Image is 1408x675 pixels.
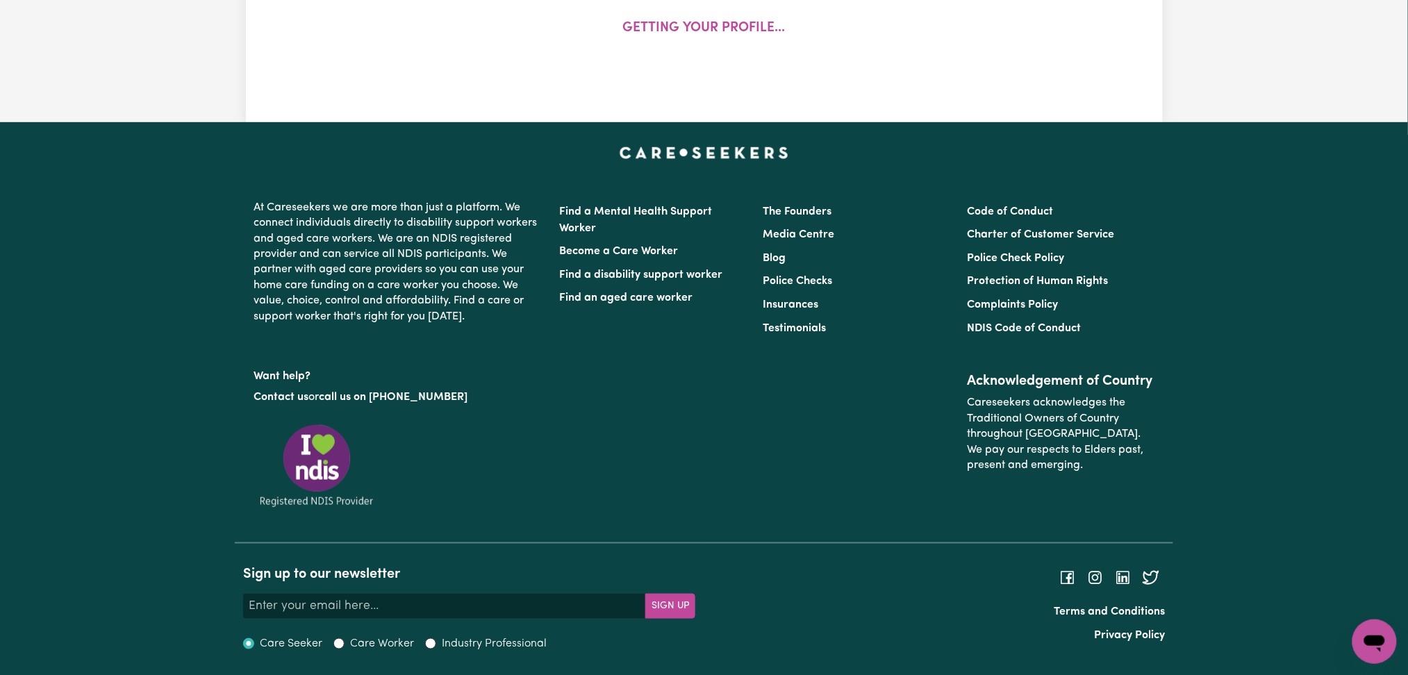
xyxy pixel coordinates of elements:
a: Police Checks [763,276,833,287]
a: Blog [763,253,786,264]
p: Careseekers acknowledges the Traditional Owners of Country throughout [GEOGRAPHIC_DATA]. We pay o... [967,390,1154,478]
a: The Founders [763,206,832,217]
a: Follow Careseekers on Instagram [1087,572,1104,583]
a: Code of Conduct [967,206,1053,217]
input: Enter your email here... [243,594,647,619]
label: Care Seeker [260,635,322,652]
a: Find a Mental Health Support Worker [560,206,713,234]
p: or [254,384,543,410]
a: Media Centre [763,229,835,240]
a: Insurances [763,299,819,310]
h2: Acknowledgement of Country [967,373,1154,390]
a: Complaints Policy [967,299,1058,310]
label: Industry Professional [442,635,547,652]
a: Testimonials [763,323,827,334]
p: Getting your profile... [623,19,786,39]
a: Follow Careseekers on Twitter [1143,572,1159,583]
p: At Careseekers we are more than just a platform. We connect individuals directly to disability su... [254,194,543,330]
a: Find a disability support worker [560,269,723,281]
iframe: Button to launch messaging window [1352,619,1397,664]
label: Care Worker [350,635,414,652]
a: Careseekers home page [620,147,788,158]
a: Charter of Customer Service [967,229,1114,240]
a: call us on [PHONE_NUMBER] [320,392,468,403]
a: NDIS Code of Conduct [967,323,1081,334]
p: Want help? [254,363,543,384]
a: Contact us [254,392,309,403]
a: Police Check Policy [967,253,1064,264]
button: Subscribe [645,594,695,619]
a: Terms and Conditions [1054,606,1165,617]
a: Become a Care Worker [560,246,679,257]
a: Follow Careseekers on LinkedIn [1115,572,1132,583]
img: Registered NDIS provider [254,422,379,509]
h2: Sign up to our newsletter [243,566,696,583]
a: Privacy Policy [1094,630,1165,641]
a: Find an aged care worker [560,292,693,303]
a: Follow Careseekers on Facebook [1059,572,1076,583]
a: Protection of Human Rights [967,276,1108,287]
